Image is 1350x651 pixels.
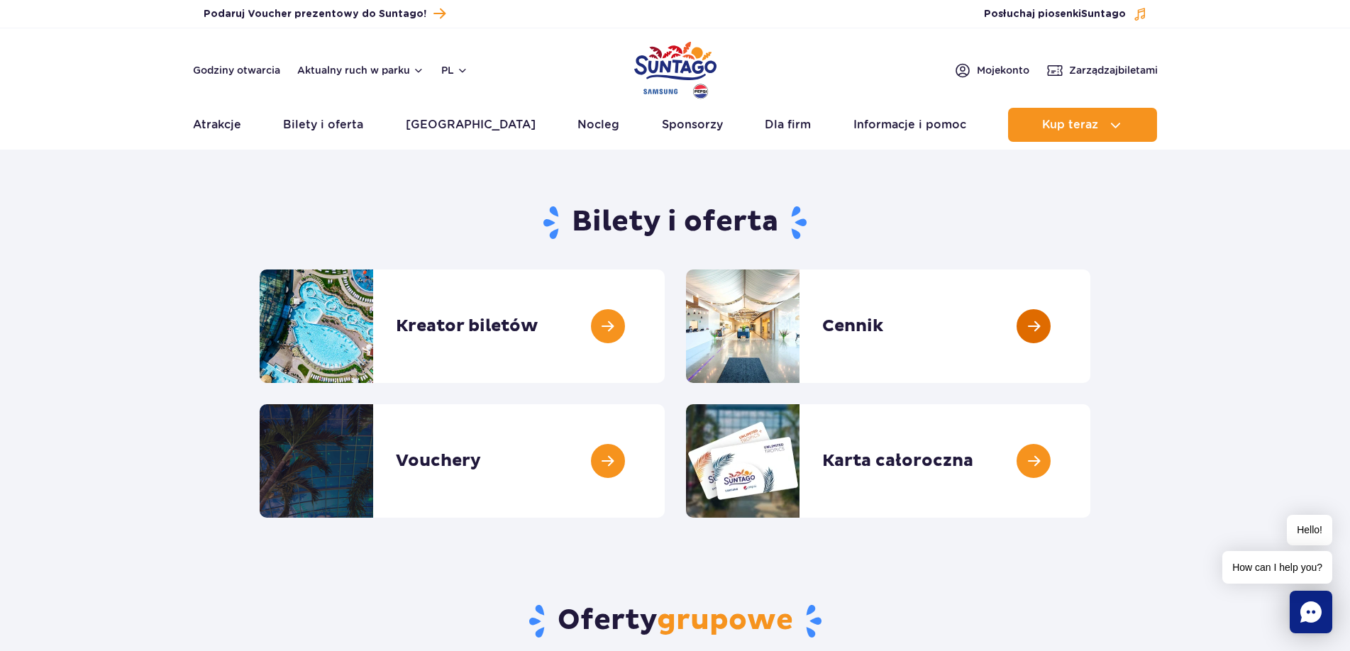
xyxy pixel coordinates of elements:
[297,65,424,76] button: Aktualny ruch w parku
[657,603,793,638] span: grupowe
[1081,9,1126,19] span: Suntago
[1069,63,1158,77] span: Zarządzaj biletami
[954,62,1029,79] a: Mojekonto
[634,35,717,101] a: Park of Poland
[1046,62,1158,79] a: Zarządzajbiletami
[260,204,1090,241] h1: Bilety i oferta
[260,603,1090,640] h2: Oferty
[577,108,619,142] a: Nocleg
[1222,551,1332,584] span: How can I help you?
[853,108,966,142] a: Informacje i pomoc
[662,108,723,142] a: Sponsorzy
[204,4,446,23] a: Podaruj Voucher prezentowy do Suntago!
[984,7,1126,21] span: Posłuchaj piosenki
[765,108,811,142] a: Dla firm
[984,7,1147,21] button: Posłuchaj piosenkiSuntago
[283,108,363,142] a: Bilety i oferta
[1287,515,1332,545] span: Hello!
[193,63,280,77] a: Godziny otwarcia
[1008,108,1157,142] button: Kup teraz
[441,63,468,77] button: pl
[406,108,536,142] a: [GEOGRAPHIC_DATA]
[1042,118,1098,131] span: Kup teraz
[1290,591,1332,633] div: Chat
[977,63,1029,77] span: Moje konto
[193,108,241,142] a: Atrakcje
[204,7,426,21] span: Podaruj Voucher prezentowy do Suntago!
